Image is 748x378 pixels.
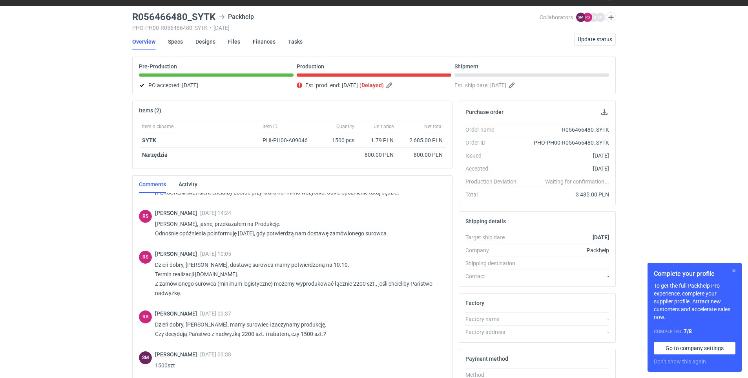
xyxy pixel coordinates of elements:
div: Rafał Stani [139,251,152,264]
strong: 7 / 8 [684,328,692,334]
em: Waiting for confirmation... [545,178,609,185]
div: - [523,315,609,323]
button: Don’t show this again [654,358,706,365]
figcaption: SM [139,351,152,364]
button: Skip for now [729,266,739,275]
div: 800.00 PLN [400,151,443,159]
span: Update status [578,37,612,42]
p: To get the full Packhelp Pro experience, complete your supplier profile. Attract new customers an... [654,282,735,321]
a: Tasks [288,33,303,50]
span: Unit price [374,123,394,130]
p: Production [297,63,324,70]
figcaption: RS [139,210,152,223]
div: [DATE] [523,152,609,160]
div: Company [465,246,523,254]
strong: Narzędzia [142,152,168,158]
strong: Delayed [361,82,382,88]
button: Download PO [600,107,609,117]
figcaption: RS [139,251,152,264]
h2: Items (2) [139,107,161,114]
div: Contact [465,272,523,280]
a: Activity [179,176,197,193]
p: [PERSON_NAME], jasne, przekazałem na Produkcję. Odnośnie opóźnienia poinformuję [DATE], gdy potwi... [155,219,440,238]
span: Item ID [263,123,277,130]
span: [PERSON_NAME] [155,210,200,216]
h2: Shipping details [465,218,506,224]
div: PHO-PH00-R056466480_SYTK [523,139,609,147]
div: Production Deviation [465,178,523,185]
span: [PERSON_NAME] [155,351,200,358]
h3: R056466480_SYTK [132,12,215,22]
a: SYTK [142,137,156,143]
span: Net total [424,123,443,130]
div: PHO-PH00-R056466480_SYTK [DATE] [132,25,540,31]
span: [DATE] [342,81,358,90]
div: PHI-PH00-A09046 [263,136,315,144]
div: 3 485.00 PLN [523,191,609,198]
div: Packhelp [523,246,609,254]
div: Shipping destination [465,259,523,267]
em: ( [359,82,361,88]
h1: Complete your profile [654,269,735,279]
div: - [523,328,609,336]
span: [DATE] 09:37 [200,310,231,317]
div: Target ship date [465,233,523,241]
button: Edit collaborators [606,12,616,22]
span: [DATE] [182,81,198,90]
div: PO accepted: [139,81,294,90]
div: Rafał Stani [139,210,152,223]
figcaption: RS [583,13,592,22]
span: [DATE] 10:05 [200,251,231,257]
div: Total [465,191,523,198]
a: Designs [195,33,215,50]
div: Completed: [654,327,735,336]
div: Factory name [465,315,523,323]
p: Pre-Production [139,63,177,70]
div: Packhelp [219,12,254,22]
div: Issued [465,152,523,160]
div: Order name [465,126,523,134]
div: Sebastian Markut [139,351,152,364]
span: [DATE] [490,81,506,90]
h2: Factory [465,300,484,306]
div: R056466480_SYTK [523,126,609,134]
span: [DATE] 09:38 [200,351,231,358]
figcaption: SM [576,13,586,22]
figcaption: RS [139,310,152,323]
span: [DATE] 14:24 [200,210,231,216]
figcaption: MP [596,13,605,22]
p: Shipment [454,63,478,70]
div: 1.79 PLN [361,136,394,144]
span: Collaborators [540,14,573,20]
figcaption: JB [589,13,598,22]
a: Files [228,33,240,50]
div: [DATE] [523,165,609,172]
div: Accepted [465,165,523,172]
p: 1500szt [155,361,440,370]
span: Item nickname [142,123,173,130]
strong: [DATE] [593,234,609,240]
div: 1500 pcs [318,133,358,148]
button: Edit estimated shipping date [508,81,517,90]
p: Dzień dobry, [PERSON_NAME], dostawę surowca mamy potwierdzoną na 10.10. Termin realizacji [DOMAIN... [155,260,440,298]
div: Order ID [465,139,523,147]
span: • [210,25,212,31]
p: Dzień dobry, [PERSON_NAME], mamy surowiec i zaczynamy produkcję. Czy decydują Państwo z nadwyżką ... [155,320,440,339]
div: Factory address [465,328,523,336]
a: Comments [139,176,166,193]
em: ) [382,82,384,88]
a: Go to company settings [654,342,735,354]
div: - [523,272,609,280]
span: [PERSON_NAME] [155,251,200,257]
h2: Purchase order [465,109,504,115]
button: Update status [574,33,616,46]
div: 2 685.00 PLN [400,136,443,144]
span: [PERSON_NAME] [155,310,200,317]
button: Edit estimated production end date [385,81,395,90]
h2: Payment method [465,356,508,362]
div: Rafał Stani [139,310,152,323]
span: Quantity [336,123,354,130]
div: Est. ship date: [454,81,609,90]
a: Overview [132,33,155,50]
